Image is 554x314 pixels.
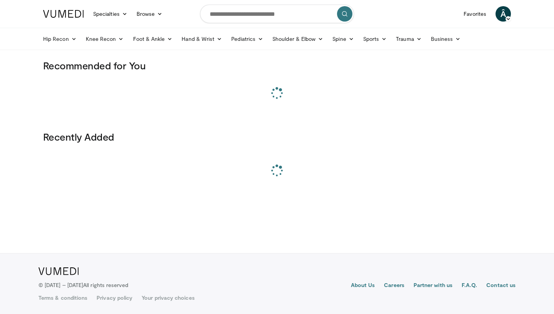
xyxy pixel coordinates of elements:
[38,267,79,275] img: VuMedi Logo
[328,31,358,47] a: Spine
[200,5,354,23] input: Search topics, interventions
[462,281,477,290] a: F.A.Q.
[43,59,511,72] h3: Recommended for You
[177,31,227,47] a: Hand & Wrist
[132,6,167,22] a: Browse
[81,31,128,47] a: Knee Recon
[486,281,516,290] a: Contact us
[43,131,511,143] h3: Recently Added
[227,31,268,47] a: Pediatrics
[359,31,392,47] a: Sports
[88,6,132,22] a: Specialties
[38,294,87,302] a: Terms & conditions
[391,31,426,47] a: Trauma
[414,281,452,290] a: Partner with us
[384,281,404,290] a: Careers
[351,281,375,290] a: About Us
[426,31,466,47] a: Business
[142,294,194,302] a: Your privacy choices
[459,6,491,22] a: Favorites
[38,281,128,289] p: © [DATE] – [DATE]
[43,10,84,18] img: VuMedi Logo
[38,31,81,47] a: Hip Recon
[128,31,177,47] a: Foot & Ankle
[268,31,328,47] a: Shoulder & Elbow
[496,6,511,22] a: Â
[97,294,132,302] a: Privacy policy
[83,282,128,288] span: All rights reserved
